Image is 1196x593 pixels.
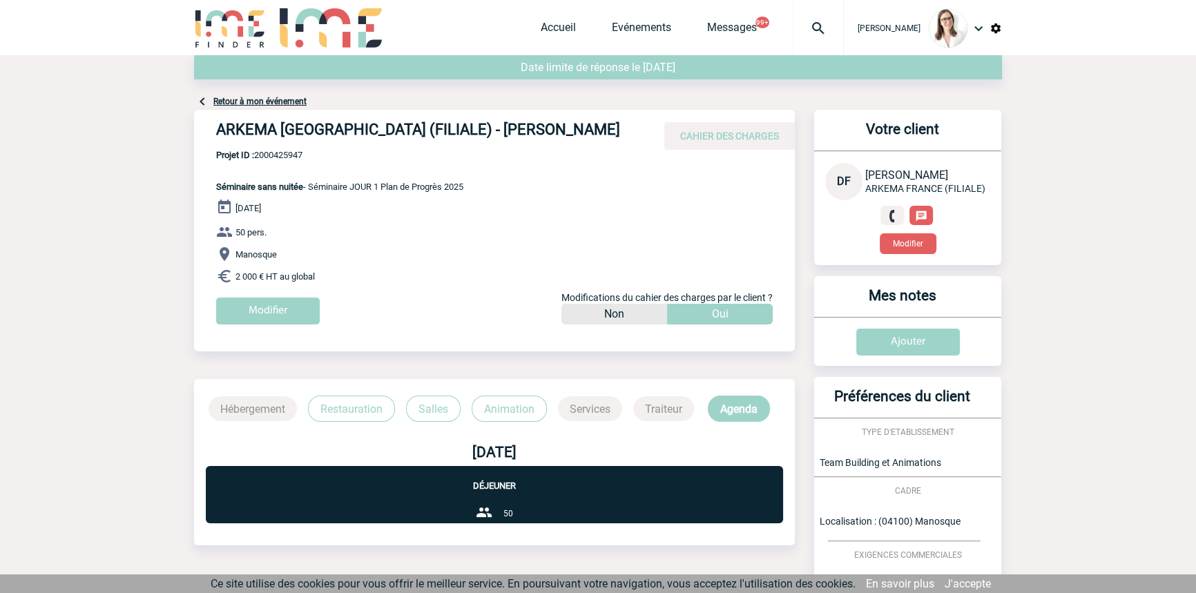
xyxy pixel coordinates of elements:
p: Hébergement [209,396,297,421]
span: Localisation : (04100) Manosque [820,516,961,527]
b: Projet ID : [216,150,254,160]
input: Modifier [216,298,320,324]
h4: ARKEMA [GEOGRAPHIC_DATA] (FILIALE) - [PERSON_NAME] [216,121,630,144]
a: Retour à mon événement [213,97,307,106]
a: En savoir plus [866,577,934,590]
img: fixe.png [886,210,898,222]
span: 2 000 € HT au global [235,271,315,282]
a: Accueil [541,21,576,40]
p: Services [558,396,622,421]
span: 50 pers. [235,227,267,237]
img: 122719-0.jpg [929,9,967,48]
span: Séminaire sans nuitée [216,182,303,192]
button: Modifier [880,233,936,254]
img: IME-Finder [194,8,266,48]
p: Animation [472,396,547,422]
p: Déjeuner [206,466,782,491]
b: [DATE] [472,444,517,460]
a: J'accepte [945,577,991,590]
span: ARKEMA FRANCE (FILIALE) [865,183,985,194]
h3: Préférences du client [820,388,985,418]
span: Ce site utilise des cookies pour vous offrir le meilleur service. En poursuivant votre navigation... [211,577,856,590]
p: Salles [406,396,461,422]
input: Ajouter [856,329,960,356]
span: 50 [503,509,513,518]
span: CAHIER DES CHARGES [680,130,779,142]
p: Non [604,304,624,324]
h3: Votre client [820,121,985,150]
span: [PERSON_NAME] [865,168,948,182]
img: chat-24-px-w.png [915,210,927,222]
h3: Mes notes [820,287,985,317]
span: CADRE [895,486,921,496]
span: Modifications du cahier des charges par le client ? [561,292,773,303]
span: TYPE D'ETABLISSEMENT [862,427,954,437]
span: 2000425947 [216,150,463,160]
p: Restauration [308,396,395,422]
a: Evénements [612,21,671,40]
p: Oui [712,304,729,324]
span: DF [837,175,851,188]
img: group-24-px-b.png [476,504,492,521]
span: EXIGENCES COMMERCIALES [854,550,962,560]
button: 99+ [755,17,769,28]
span: Manosque [235,249,277,260]
span: Date limite de réponse le [DATE] [521,61,675,74]
span: - Séminaire JOUR 1 Plan de Progrès 2025 [216,182,463,192]
span: [PERSON_NAME] [858,23,920,33]
span: [DATE] [235,203,261,213]
p: Agenda [708,396,770,422]
a: Messages [707,21,757,40]
p: Traiteur [633,396,694,421]
span: Team Building et Animations [820,457,941,468]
